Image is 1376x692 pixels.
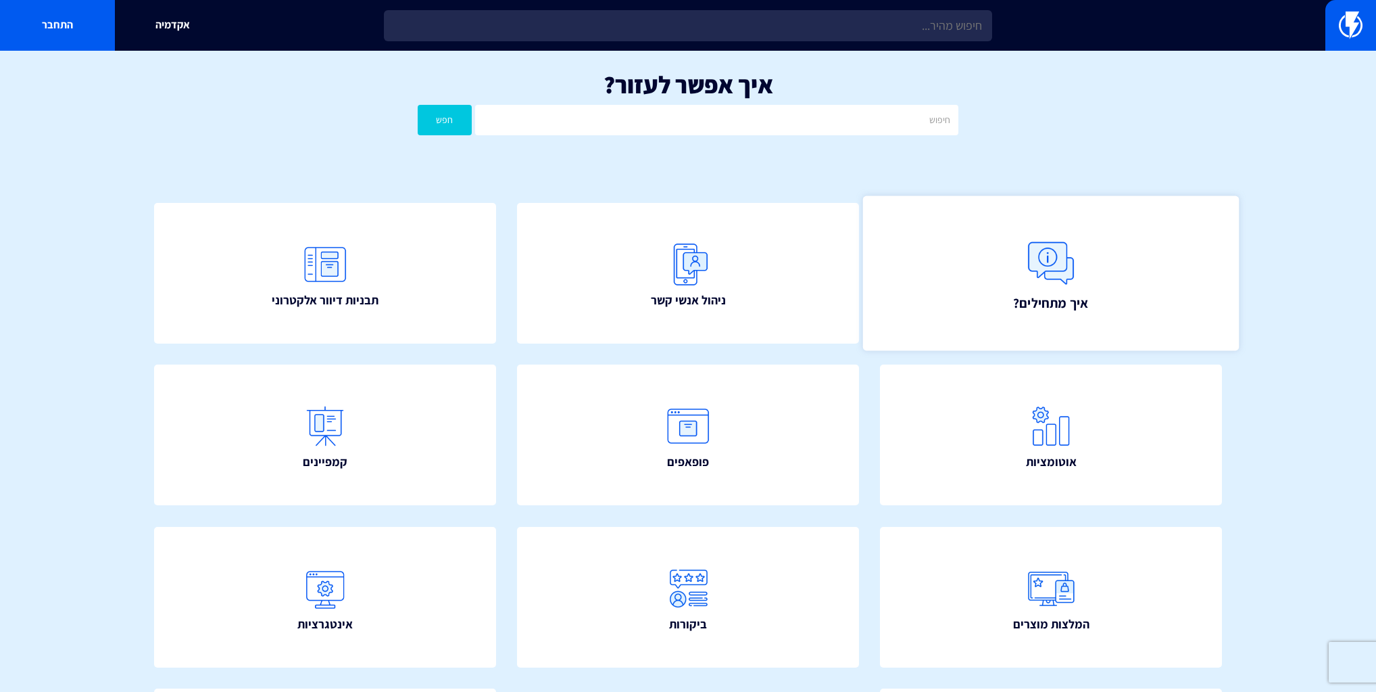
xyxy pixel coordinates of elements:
a: איך מתחילים? [863,195,1239,350]
span: אינטגרציות [297,616,353,633]
a: קמפיינים [154,365,496,505]
span: ביקורות [669,616,707,633]
span: אוטומציות [1026,453,1077,471]
a: המלצות מוצרים [880,527,1222,668]
span: קמפיינים [303,453,347,471]
span: פופאפים [667,453,709,471]
h1: איך אפשר לעזור? [20,71,1356,98]
a: ניהול אנשי קשר [517,203,859,344]
span: המלצות מוצרים [1013,616,1089,633]
input: חיפוש [475,105,958,135]
span: ניהול אנשי קשר [651,292,726,309]
span: תבניות דיוור אלקטרוני [272,292,378,309]
a: פופאפים [517,365,859,505]
a: אינטגרציות [154,527,496,668]
button: חפש [418,105,472,135]
a: ביקורות [517,527,859,668]
a: אוטומציות [880,365,1222,505]
span: איך מתחילים? [1014,293,1089,312]
input: חיפוש מהיר... [384,10,992,41]
a: תבניות דיוור אלקטרוני [154,203,496,344]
